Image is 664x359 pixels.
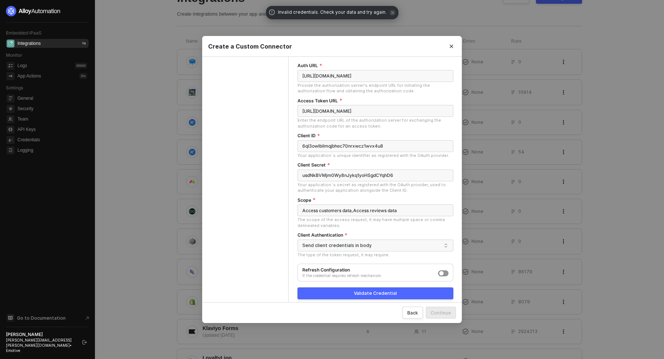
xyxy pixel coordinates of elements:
input: Access Token URL [298,105,453,117]
span: icon-close [389,10,395,16]
div: Your application`s unique identifier as registered with the OAuth provider. [298,153,453,158]
label: Client Authentication [298,232,348,238]
button: Continue [426,307,456,319]
label: Client Secret [298,162,330,168]
div: Create a Custom Connector [208,43,456,50]
span: Invalid credentials. Check your data and try again. [278,9,387,16]
input: Client Secret [298,169,453,181]
label: Scope [298,197,316,203]
span: icon-exclamation [269,9,275,15]
button: Validate Credential [298,287,453,299]
div: Validate Credential [354,290,397,296]
input: Scope [298,204,453,216]
div: Provide the authorization server's endpoint URL for initiating the authorization flow and obtaini... [298,83,453,94]
div: The type of the token request, it may require. [298,252,453,258]
button: Close [441,36,462,57]
label: Client ID [298,133,320,139]
div: Your application`s secret as registered with the OAuth provider, used to authenticate your applic... [298,182,453,194]
input: Client ID [298,140,453,152]
label: Access Token URL [298,98,342,104]
div: Back [407,310,418,316]
button: Back [402,307,423,319]
label: Auth URL [298,63,322,69]
div: Send client credentials in body [302,240,442,251]
input: Auth URL [298,70,453,82]
div: Refresh Configuration [302,267,382,273]
div: If the credential requires refresh mechanism. [302,273,382,278]
div: Enter the endpoint URL of the authorization server for exchanging the authorization code for an a... [298,118,453,129]
div: The scope of the access request, it may have multiple space or comma delineated variables. [298,217,453,228]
